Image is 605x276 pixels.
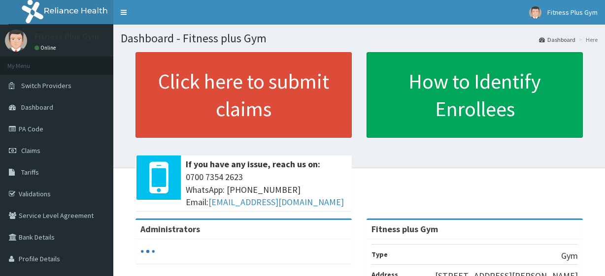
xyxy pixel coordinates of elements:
[371,250,388,259] b: Type
[21,81,71,90] span: Switch Providers
[539,35,575,44] a: Dashboard
[21,146,40,155] span: Claims
[576,35,598,44] li: Here
[135,52,352,138] a: Click here to submit claims
[21,168,39,177] span: Tariffs
[34,32,99,41] p: Fitness Plus Gym
[186,158,320,170] b: If you have any issue, reach us on:
[21,103,53,112] span: Dashboard
[140,223,200,235] b: Administrators
[371,223,438,235] strong: Fitness plus Gym
[140,244,155,259] svg: audio-loading
[547,8,598,17] span: Fitness Plus Gym
[5,30,27,52] img: User Image
[121,32,598,45] h1: Dashboard - Fitness plus Gym
[34,44,58,51] a: Online
[208,196,344,208] a: [EMAIL_ADDRESS][DOMAIN_NAME]
[561,249,578,262] p: Gym
[186,171,347,209] span: 0700 7354 2623 WhatsApp: [PHONE_NUMBER] Email:
[367,52,583,138] a: How to Identify Enrollees
[529,6,541,19] img: User Image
